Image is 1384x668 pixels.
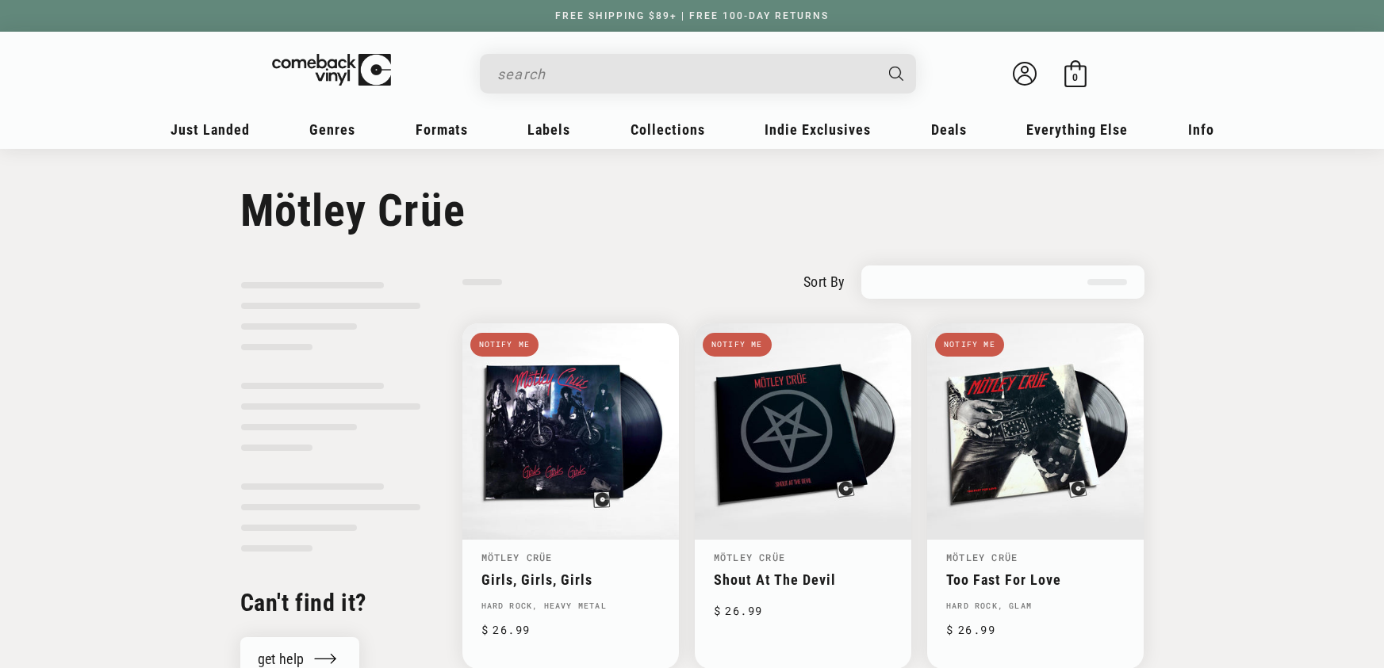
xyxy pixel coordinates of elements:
[481,571,660,588] a: Girls, Girls, Girls
[765,121,871,138] span: Indie Exclusives
[481,551,553,563] a: Mötley Crüe
[240,185,1144,237] h1: Mötley Crüe
[946,571,1125,588] a: Too Fast For Love
[631,121,705,138] span: Collections
[714,571,892,588] a: Shout At The Devil
[416,121,468,138] span: Formats
[714,551,785,563] a: Mötley Crüe
[527,121,570,138] span: Labels
[931,121,967,138] span: Deals
[1072,71,1078,83] span: 0
[875,54,918,94] button: Search
[946,551,1018,563] a: Mötley Crüe
[480,54,916,94] div: Search
[497,58,873,90] input: search
[309,121,355,138] span: Genres
[1188,121,1214,138] span: Info
[240,587,421,618] h2: Can't find it?
[171,121,250,138] span: Just Landed
[1026,121,1128,138] span: Everything Else
[803,271,845,292] label: sort by
[539,10,845,21] a: FREE SHIPPING $89+ | FREE 100-DAY RETURNS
